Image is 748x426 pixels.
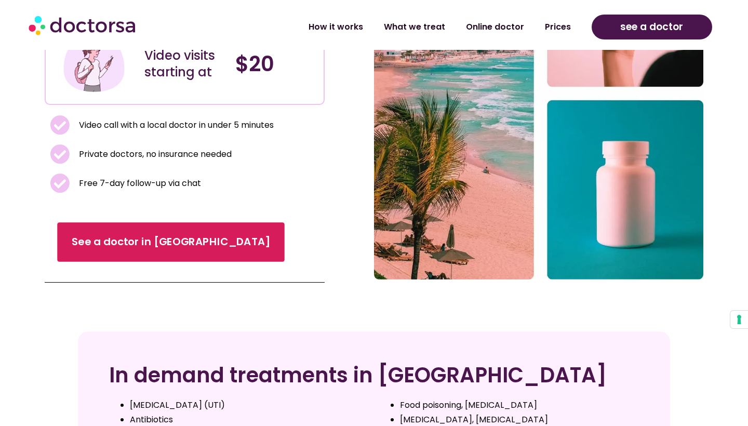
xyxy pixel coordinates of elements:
a: see a doctor [592,15,712,39]
div: Video visits starting at [144,47,225,81]
span: Video call with a local doctor in under 5 minutes [76,118,274,132]
img: Illustration depicting a young woman in a casual outfit, engaged with her smartphone. She has a p... [62,32,126,96]
span: Private doctors, no insurance needed [76,147,232,162]
span: see a doctor [620,19,683,35]
button: Your consent preferences for tracking technologies [730,311,748,328]
h4: $20 [235,51,316,76]
a: Online doctor [456,15,535,39]
a: What we treat [373,15,456,39]
li: [MEDICAL_DATA] (UTI) [130,398,369,412]
span: See a doctor in [GEOGRAPHIC_DATA] [72,235,271,250]
a: Prices [535,15,581,39]
span: Free 7-day follow-up via chat [76,176,201,191]
nav: Menu [198,15,581,39]
li: Food poisoning, [MEDICAL_DATA] [400,398,639,412]
h2: In demand treatments in [GEOGRAPHIC_DATA] [109,363,639,388]
a: How it works [298,15,373,39]
a: See a doctor in [GEOGRAPHIC_DATA] [58,222,285,262]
